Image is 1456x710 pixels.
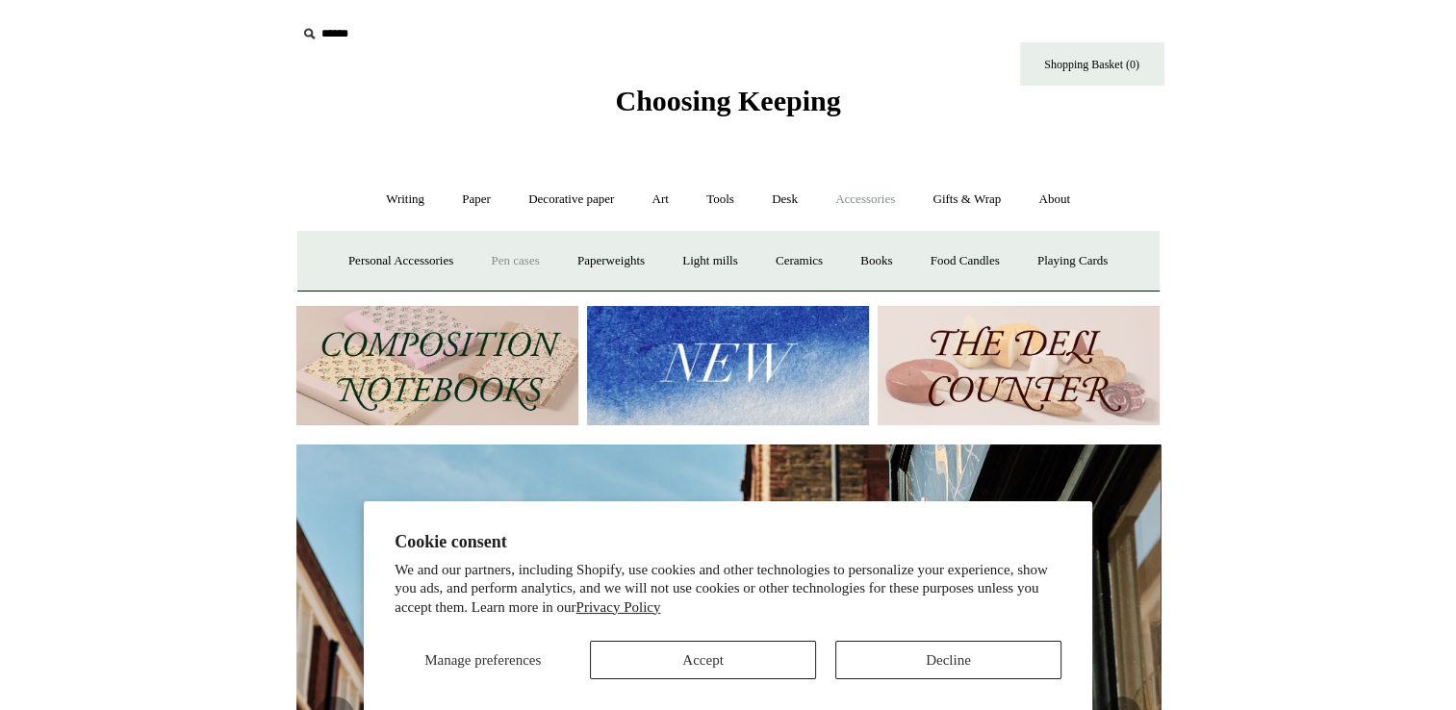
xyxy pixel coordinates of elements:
a: Shopping Basket (0) [1020,42,1164,86]
a: Writing [369,174,442,225]
a: About [1021,174,1087,225]
a: Choosing Keeping [615,100,840,114]
a: Playing Cards [1020,236,1125,287]
a: Ceramics [758,236,840,287]
h2: Cookie consent [395,532,1061,552]
a: Light mills [665,236,754,287]
a: Privacy Policy [576,599,661,615]
img: New.jpg__PID:f73bdf93-380a-4a35-bcfe-7823039498e1 [587,306,869,426]
a: Paperweights [560,236,662,287]
a: Pen cases [473,236,556,287]
a: Books [843,236,909,287]
a: Personal Accessories [331,236,471,287]
span: Manage preferences [424,652,541,668]
a: Accessories [818,174,912,225]
a: Tools [689,174,752,225]
a: Paper [445,174,508,225]
span: Choosing Keeping [615,85,840,116]
a: Art [635,174,686,225]
a: Decorative paper [511,174,631,225]
button: Accept [590,641,816,679]
img: The Deli Counter [878,306,1160,426]
button: Decline [835,641,1061,679]
img: 202302 Composition ledgers.jpg__PID:69722ee6-fa44-49dd-a067-31375e5d54ec [296,306,578,426]
a: Desk [754,174,815,225]
a: Food Candles [913,236,1017,287]
a: Gifts & Wrap [915,174,1018,225]
p: We and our partners, including Shopify, use cookies and other technologies to personalize your ex... [395,561,1061,618]
button: Manage preferences [395,641,571,679]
